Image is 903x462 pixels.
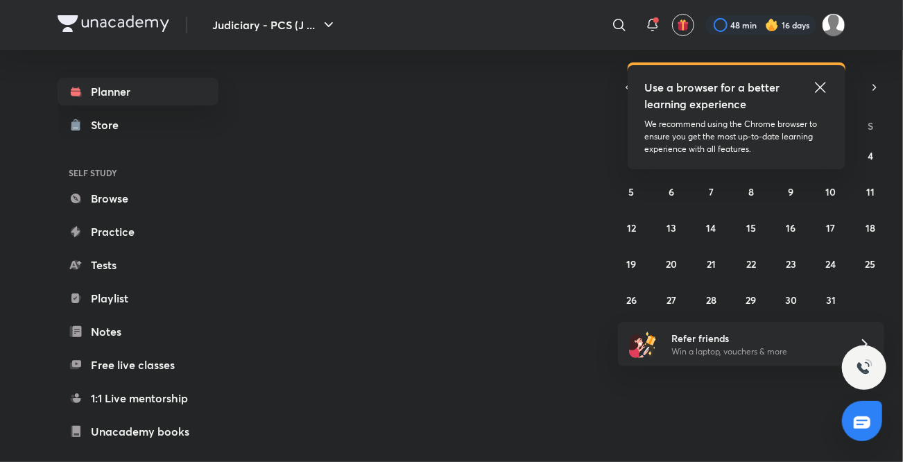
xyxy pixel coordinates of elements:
[627,257,637,271] abbr: October 19, 2025
[820,289,842,311] button: October 31, 2025
[666,293,676,307] abbr: October 27, 2025
[58,111,218,139] a: Store
[826,293,836,307] abbr: October 31, 2025
[868,119,873,132] abbr: Saturday
[707,257,716,271] abbr: October 21, 2025
[621,180,643,203] button: October 5, 2025
[740,289,762,311] button: October 29, 2025
[826,221,835,234] abbr: October 17, 2025
[868,149,873,162] abbr: October 4, 2025
[786,221,796,234] abbr: October 16, 2025
[58,351,218,379] a: Free live classes
[644,118,829,155] p: We recommend using the Chrome browser to ensure you get the most up-to-date learning experience w...
[629,185,635,198] abbr: October 5, 2025
[58,161,218,185] h6: SELF STUDY
[780,216,802,239] button: October 16, 2025
[780,289,802,311] button: October 30, 2025
[621,289,643,311] button: October 26, 2025
[660,289,682,311] button: October 27, 2025
[671,345,842,358] p: Win a laptop, vouchers & more
[660,253,682,275] button: October 20, 2025
[58,15,169,32] img: Company Logo
[666,257,677,271] abbr: October 20, 2025
[780,180,802,203] button: October 9, 2025
[856,359,872,376] img: ttu
[788,185,793,198] abbr: October 9, 2025
[660,180,682,203] button: October 6, 2025
[740,180,762,203] button: October 8, 2025
[707,221,716,234] abbr: October 14, 2025
[765,18,779,32] img: streak
[700,289,723,311] button: October 28, 2025
[859,144,882,166] button: October 4, 2025
[671,331,842,345] h6: Refer friends
[58,78,218,105] a: Planner
[669,185,674,198] abbr: October 6, 2025
[859,180,882,203] button: October 11, 2025
[746,221,756,234] abbr: October 15, 2025
[866,185,875,198] abbr: October 11, 2025
[822,13,845,37] img: Shivangee Singh
[780,253,802,275] button: October 23, 2025
[866,221,875,234] abbr: October 18, 2025
[825,185,836,198] abbr: October 10, 2025
[746,293,756,307] abbr: October 29, 2025
[626,293,637,307] abbr: October 26, 2025
[58,284,218,312] a: Playlist
[820,180,842,203] button: October 10, 2025
[740,253,762,275] button: October 22, 2025
[58,251,218,279] a: Tests
[786,257,796,271] abbr: October 23, 2025
[785,293,797,307] abbr: October 30, 2025
[91,117,127,133] div: Store
[700,180,723,203] button: October 7, 2025
[629,330,657,358] img: referral
[820,216,842,239] button: October 17, 2025
[58,185,218,212] a: Browse
[660,216,682,239] button: October 13, 2025
[58,218,218,246] a: Practice
[58,418,218,445] a: Unacademy books
[621,216,643,239] button: October 12, 2025
[859,216,882,239] button: October 18, 2025
[204,11,345,39] button: Judiciary - PCS (J ...
[644,79,782,112] h5: Use a browser for a better learning experience
[820,253,842,275] button: October 24, 2025
[672,14,694,36] button: avatar
[866,257,876,271] abbr: October 25, 2025
[621,253,643,275] button: October 19, 2025
[627,221,636,234] abbr: October 12, 2025
[740,216,762,239] button: October 15, 2025
[859,253,882,275] button: October 25, 2025
[677,19,689,31] img: avatar
[58,318,218,345] a: Notes
[666,221,676,234] abbr: October 13, 2025
[825,257,836,271] abbr: October 24, 2025
[58,15,169,35] a: Company Logo
[748,185,754,198] abbr: October 8, 2025
[58,384,218,412] a: 1:1 Live mentorship
[700,216,723,239] button: October 14, 2025
[746,257,756,271] abbr: October 22, 2025
[709,185,714,198] abbr: October 7, 2025
[700,253,723,275] button: October 21, 2025
[706,293,716,307] abbr: October 28, 2025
